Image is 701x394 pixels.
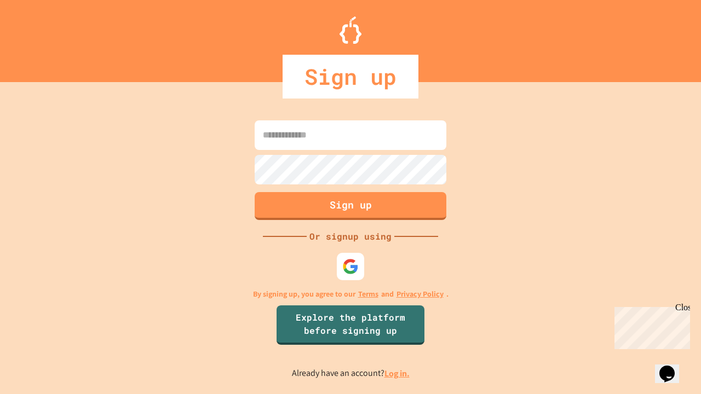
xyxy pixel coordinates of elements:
[358,288,378,300] a: Terms
[307,230,394,243] div: Or signup using
[277,305,424,345] a: Explore the platform before signing up
[283,55,418,99] div: Sign up
[342,258,359,275] img: google-icon.svg
[610,303,690,349] iframe: chat widget
[655,350,690,383] iframe: chat widget
[384,368,410,379] a: Log in.
[255,192,446,220] button: Sign up
[4,4,76,69] div: Chat with us now!Close
[292,367,410,380] p: Already have an account?
[340,16,361,44] img: Logo.svg
[253,288,449,300] p: By signing up, you agree to our and .
[397,288,444,300] a: Privacy Policy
